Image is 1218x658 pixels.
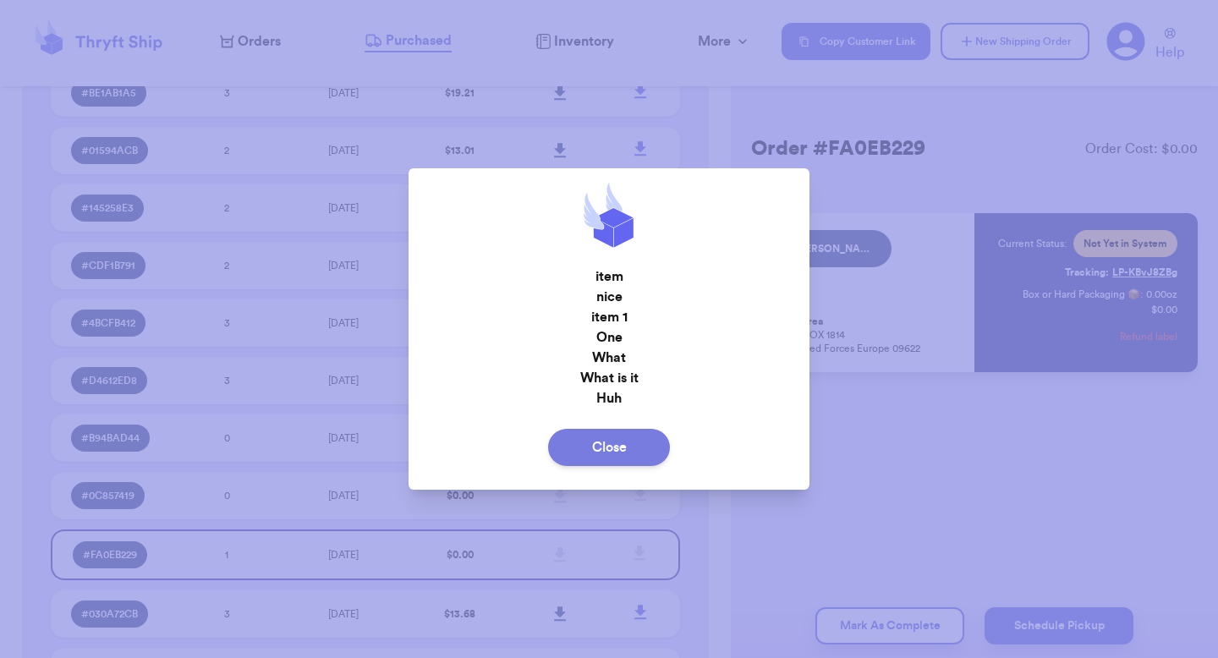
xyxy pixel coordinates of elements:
p: What [422,348,797,368]
p: item 1 [422,307,797,327]
p: One [422,327,797,348]
p: What is it [422,368,797,388]
p: nice [422,287,797,307]
p: item [422,266,797,287]
p: Huh [422,388,797,409]
button: Close [548,429,670,466]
